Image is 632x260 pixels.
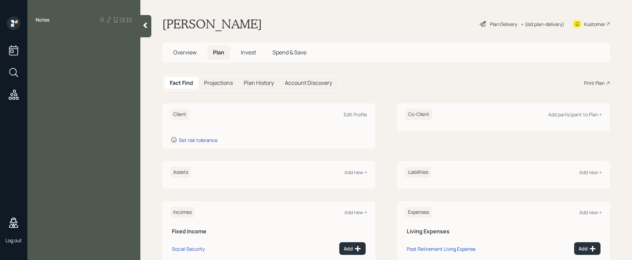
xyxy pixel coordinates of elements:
[405,207,432,218] h6: Expenses
[170,109,189,120] h6: Client
[584,79,605,87] div: Print Plan
[241,49,256,56] span: Invest
[162,16,262,31] h1: [PERSON_NAME]
[490,21,517,28] div: Plan Delivery
[170,207,194,218] h6: Incomes
[407,228,601,235] h5: Living Expenses
[521,21,564,28] div: • (old plan-delivery)
[179,137,217,143] div: Set risk tolerance
[172,228,366,235] h5: Fixed Income
[244,80,274,86] h5: Plan History
[173,49,197,56] span: Overview
[213,49,224,56] span: Plan
[407,246,476,252] div: Post Retirement Living Expense
[170,80,193,86] h5: Fact Find
[584,21,605,28] div: Kustomer
[579,209,602,216] div: Add new +
[579,245,596,252] div: Add
[204,80,233,86] h5: Projections
[344,209,367,216] div: Add new +
[548,111,602,118] div: Add participant to Plan +
[405,167,431,178] h6: Liabilities
[273,49,306,56] span: Spend & Save
[170,167,191,178] h6: Assets
[5,237,22,244] div: Log out
[285,80,332,86] h5: Account Discovery
[579,169,602,175] div: Add new +
[405,109,432,120] h6: Co-Client
[344,111,367,118] div: Edit Profile
[339,242,366,255] button: Add
[36,16,50,23] label: Notes
[344,169,367,175] div: Add new +
[574,242,601,255] button: Add
[344,245,361,252] div: Add
[172,246,205,252] div: Social Security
